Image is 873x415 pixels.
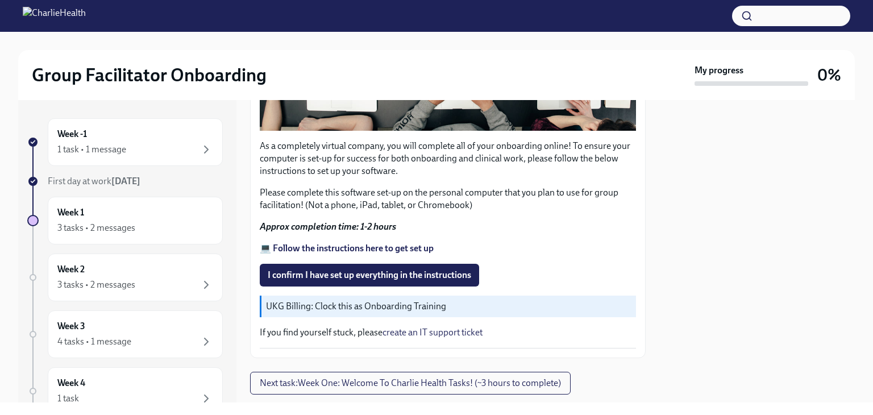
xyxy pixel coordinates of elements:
[57,335,131,348] div: 4 tasks • 1 message
[57,377,85,389] h6: Week 4
[268,269,471,281] span: I confirm I have set up everything in the instructions
[111,176,140,186] strong: [DATE]
[57,128,87,140] h6: Week -1
[260,243,434,254] a: 💻 Follow the instructions here to get set up
[48,176,140,186] span: First day at work
[250,372,571,395] button: Next task:Week One: Welcome To Charlie Health Tasks! (~3 hours to complete)
[27,254,223,301] a: Week 23 tasks • 2 messages
[57,206,84,219] h6: Week 1
[27,175,223,188] a: First day at work[DATE]
[23,7,86,25] img: CharlieHealth
[260,264,479,287] button: I confirm I have set up everything in the instructions
[27,367,223,415] a: Week 41 task
[260,326,636,339] p: If you find yourself stuck, please
[260,221,396,232] strong: Approx completion time: 1-2 hours
[27,118,223,166] a: Week -11 task • 1 message
[57,222,135,234] div: 3 tasks • 2 messages
[27,197,223,244] a: Week 13 tasks • 2 messages
[57,263,85,276] h6: Week 2
[32,64,267,86] h2: Group Facilitator Onboarding
[260,377,561,389] span: Next task : Week One: Welcome To Charlie Health Tasks! (~3 hours to complete)
[260,186,636,211] p: Please complete this software set-up on the personal computer that you plan to use for group faci...
[57,320,85,333] h6: Week 3
[260,140,636,177] p: As a completely virtual company, you will complete all of your onboarding online! To ensure your ...
[27,310,223,358] a: Week 34 tasks • 1 message
[695,64,743,77] strong: My progress
[817,65,841,85] h3: 0%
[57,143,126,156] div: 1 task • 1 message
[57,392,79,405] div: 1 task
[266,300,631,313] p: UKG Billing: Clock this as Onboarding Training
[383,327,483,338] a: create an IT support ticket
[57,279,135,291] div: 3 tasks • 2 messages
